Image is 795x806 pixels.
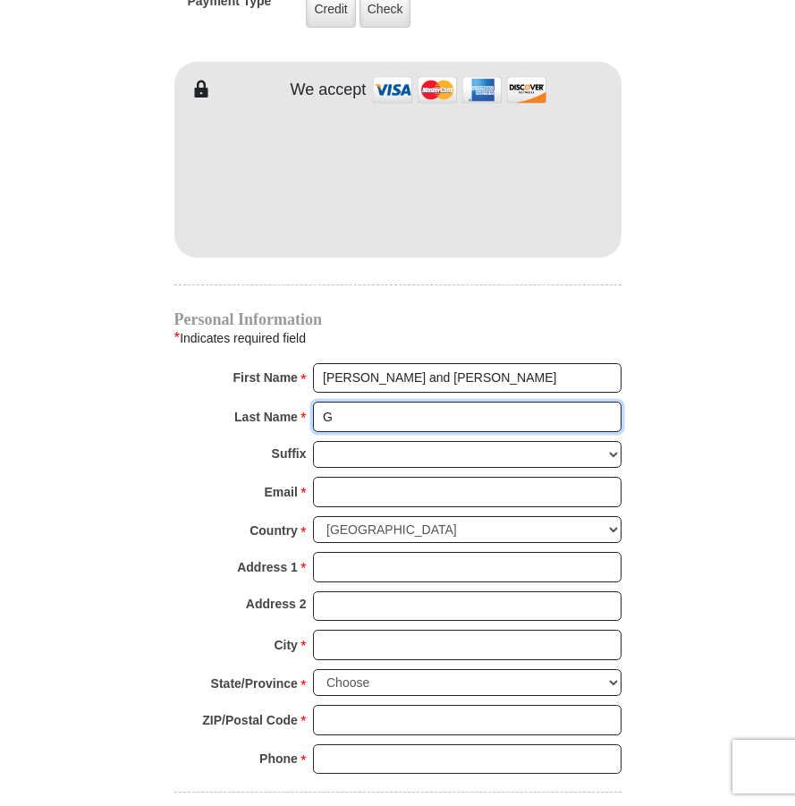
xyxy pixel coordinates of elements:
strong: Email [265,479,298,505]
img: credit cards accepted [370,71,549,109]
h4: We accept [291,81,367,100]
strong: Address 2 [246,591,307,616]
strong: Phone [259,746,298,771]
strong: First Name [233,365,298,390]
strong: ZIP/Postal Code [202,708,298,733]
div: Indicates required field [174,327,622,350]
strong: State/Province [211,671,298,696]
strong: City [274,632,297,658]
h4: Personal Information [174,312,622,327]
strong: Suffix [272,441,307,466]
strong: Country [249,518,298,543]
strong: Last Name [234,404,298,429]
strong: Address 1 [237,555,298,580]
